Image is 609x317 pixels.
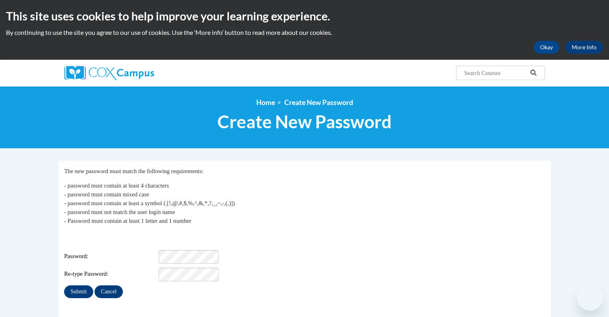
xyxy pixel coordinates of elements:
[64,168,203,174] span: The new password must match the following requirements:
[463,68,527,78] input: Search Courses
[64,66,217,80] a: Cox Campus
[577,285,603,311] iframe: Button to launch messaging window
[64,182,235,224] span: - password must contain at least 4 characters - password must contain mixed case - password must ...
[534,41,559,54] button: Okay
[64,285,93,298] input: Submit
[565,41,603,54] a: More Info
[64,252,157,261] span: Password:
[284,98,353,107] span: Create New Password
[527,68,539,78] button: Search
[217,111,392,132] span: Create New Password
[64,270,157,279] span: Re-type Password:
[6,28,603,37] p: By continuing to use the site you agree to our use of cookies. Use the ‘More info’ button to read...
[94,285,123,298] input: Cancel
[6,8,603,24] h2: This site uses cookies to help improve your learning experience.
[256,98,275,107] a: Home
[64,66,154,80] img: Cox Campus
